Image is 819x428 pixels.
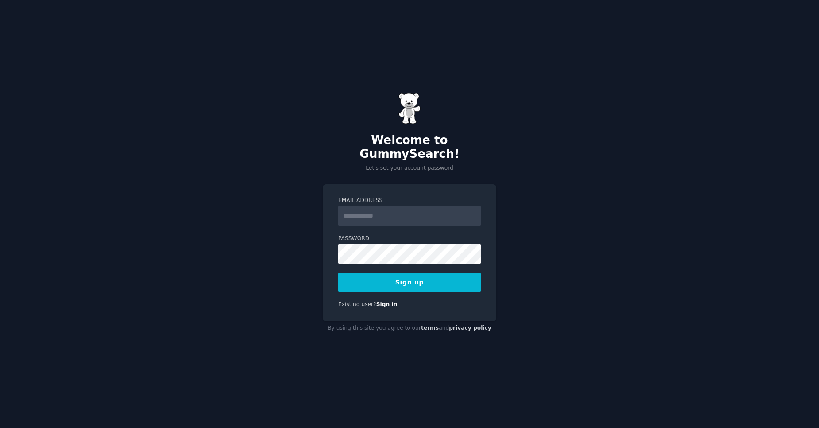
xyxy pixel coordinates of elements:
button: Sign up [338,273,481,292]
h2: Welcome to GummySearch! [323,133,496,161]
img: Gummy Bear [398,93,421,124]
label: Email Address [338,197,481,205]
div: By using this site you agree to our and [323,321,496,335]
a: Sign in [376,301,398,307]
a: terms [421,325,439,331]
a: privacy policy [449,325,491,331]
span: Existing user? [338,301,376,307]
p: Let's set your account password [323,164,496,172]
label: Password [338,235,481,243]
